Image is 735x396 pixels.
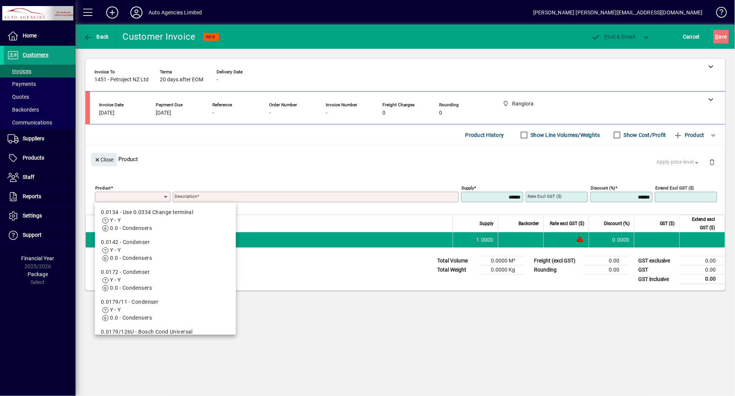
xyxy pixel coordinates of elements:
span: 20 days after EOM [160,77,203,83]
span: 0.0 - Condensers [110,225,152,231]
div: 0.0179/126U - Bosch Cond Universal [101,328,230,336]
mat-label: Description [175,194,197,199]
div: 0.0142 - Condenser [101,238,230,246]
span: Financial Year [22,255,54,261]
td: 0.0000 M³ [479,256,524,266]
span: - [217,77,218,83]
app-page-header-button: Delete [703,158,721,165]
a: Knowledge Base [710,2,726,26]
span: Communications [8,120,52,126]
a: Suppliers [4,129,76,148]
button: Close [91,153,117,166]
button: Back [82,30,111,43]
span: ost & Email [591,34,635,40]
span: Y - Y [110,217,121,223]
span: Package [28,271,48,277]
span: ave [715,31,727,43]
span: Cancel [683,31,700,43]
span: Y - Y [110,277,121,283]
span: Apply price level [657,158,701,166]
span: Invoices [8,68,31,74]
td: Total Volume [433,256,479,266]
td: 0.00 [680,256,725,266]
td: GST exclusive [634,256,680,266]
button: Profile [124,6,149,19]
button: Add [100,6,124,19]
div: 0.0172 - Condenser [101,268,230,276]
mat-option: 0.0142 - Condenser [95,235,236,265]
div: 0.0134 - Use 0.0334 Change terminal [101,208,230,216]
span: Close [94,154,114,166]
button: Cancel [681,30,702,43]
span: Backorders [8,107,39,113]
span: Quotes [8,94,29,100]
td: 0.00 [680,266,725,275]
td: 0.00 [583,266,628,275]
span: GST ($) [660,219,675,228]
span: S [715,34,718,40]
span: Supply [480,219,494,228]
a: Home [4,26,76,45]
span: 0.0 - Condensers [110,285,152,291]
td: Freight (excl GST) [530,256,583,266]
app-page-header-button: Close [89,156,119,163]
td: Total Weight [433,266,479,275]
span: P [605,34,608,40]
td: 0.00 [583,256,628,266]
span: Backorder [518,219,539,228]
td: 0.0000 Kg [479,266,524,275]
span: Customers [23,52,48,58]
span: Settings [23,213,42,219]
a: Settings [4,207,76,225]
span: Home [23,33,37,39]
td: 0.00 [680,275,725,284]
td: GST inclusive [634,275,680,284]
span: 0 [382,110,385,116]
mat-error: Required [175,202,453,210]
span: Payments [8,81,36,87]
a: Backorders [4,103,76,116]
div: Customer Invoice [123,31,196,43]
span: Y - Y [110,307,121,313]
td: GST [634,266,680,275]
span: [DATE] [99,110,115,116]
div: [PERSON_NAME] [PERSON_NAME][EMAIL_ADDRESS][DOMAIN_NAME] [533,6,703,19]
span: Reports [23,193,41,199]
td: 0.0000 [589,232,634,247]
span: Rate excl GST ($) [550,219,584,228]
mat-option: 0.0179/11 - Condenser [95,295,236,325]
span: Products [23,155,44,161]
div: Auto Agencies Limited [149,6,202,19]
a: Staff [4,168,76,187]
span: NEW [206,34,216,39]
span: 1451 - Petroject NZ Ltd [94,77,149,83]
mat-option: 0.0172 - Condenser [95,265,236,295]
span: - [326,110,327,116]
label: Show Line Volumes/Weights [529,131,600,139]
span: - [269,110,271,116]
a: Reports [4,187,76,206]
span: Y - Y [110,247,121,253]
a: Quotes [4,90,76,103]
mat-label: Product [95,185,111,191]
button: Product History [463,128,507,142]
button: Apply price level [654,155,704,169]
a: Invoices [4,65,76,78]
div: Product [85,145,725,173]
mat-label: Rate excl GST ($) [528,194,562,199]
mat-option: 0.0179/126U - Bosch Cond Universal [95,325,236,355]
button: Delete [703,153,721,171]
span: Back [84,34,109,40]
div: 0.0179/11 - Condenser [101,298,230,306]
a: Support [4,226,76,245]
mat-label: Extend excl GST ($) [655,185,694,191]
span: [DATE] [156,110,171,116]
mat-label: Supply [461,185,474,191]
a: Payments [4,78,76,90]
label: Show Cost/Profit [622,131,666,139]
button: Save [713,30,729,43]
a: Products [4,149,76,168]
span: Suppliers [23,135,44,141]
span: Extend excl GST ($) [684,215,715,232]
span: - [212,110,214,116]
